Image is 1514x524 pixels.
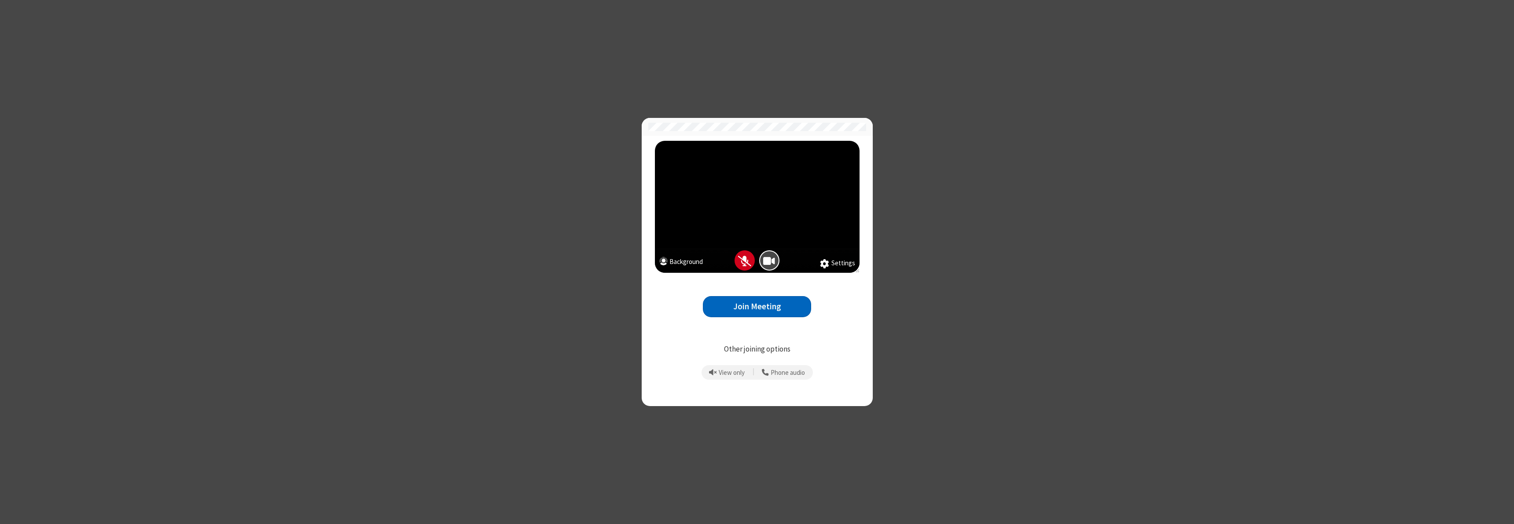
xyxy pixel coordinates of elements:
[735,250,755,271] button: Mic is off
[659,257,703,269] button: Background
[706,365,748,380] button: Prevent echo when there is already an active mic and speaker in the room.
[719,369,745,377] span: View only
[771,369,805,377] span: Phone audio
[753,366,754,379] span: |
[759,250,779,271] button: Camera is on
[655,344,860,355] p: Other joining options
[820,258,855,269] button: Settings
[759,365,808,380] button: Use your phone for mic and speaker while you view the meeting on this device.
[703,296,811,318] button: Join Meeting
